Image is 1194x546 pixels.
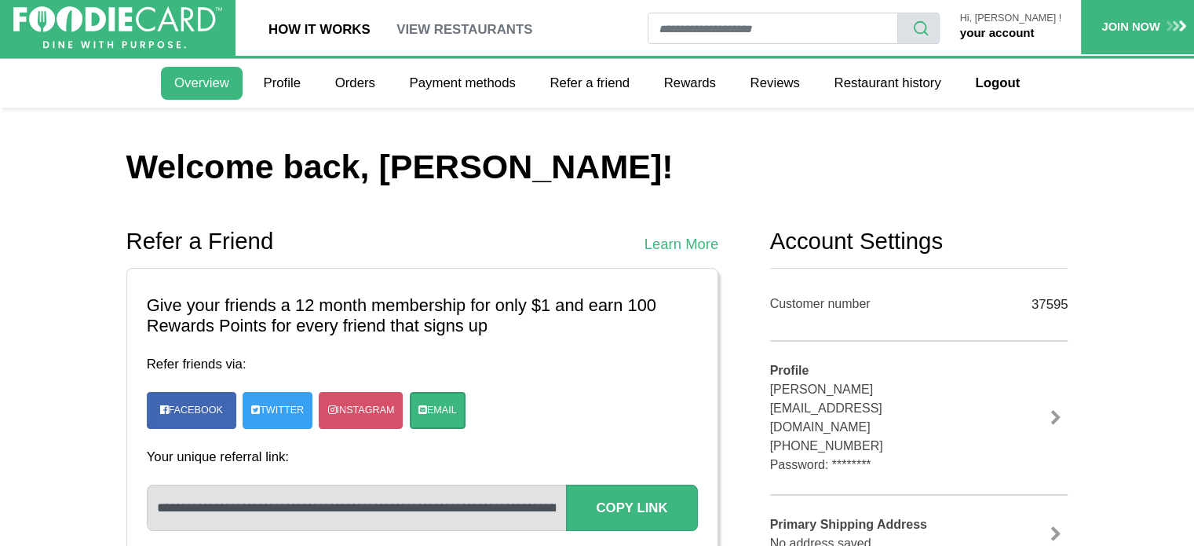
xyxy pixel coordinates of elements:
a: Refer a friend [537,67,643,100]
h2: Account Settings [770,227,1068,255]
button: Copy Link [566,485,698,531]
a: Instagram [319,392,403,430]
span: Email [427,403,457,418]
div: 37595 [1005,289,1068,321]
h2: Refer a Friend [126,227,274,255]
h1: Welcome back, [PERSON_NAME]! [126,147,1068,188]
a: your account [960,26,1035,39]
a: Logout [962,67,1032,100]
a: Email [410,392,466,430]
h4: Your unique referral link: [147,449,698,465]
a: Learn More [644,233,718,255]
a: Restaurant history [821,67,955,100]
b: Profile [770,364,809,377]
a: Overview [161,67,243,100]
h3: Give your friends a 12 month membership for only $1 and earn 100 Rewards Points for every friend ... [147,295,698,336]
div: [PERSON_NAME] [EMAIL_ADDRESS][DOMAIN_NAME] [PHONE_NUMBER] Password: ******** [770,361,982,475]
a: Reviews [737,67,813,100]
a: Rewards [651,67,729,100]
button: search [897,13,940,44]
span: Instagram [336,403,394,418]
h4: Refer friends via: [147,357,698,372]
div: Customer number [770,295,982,313]
img: FoodieCard; Eat, Drink, Save, Donate [13,6,222,49]
span: Facebook [169,405,223,416]
a: Payment methods [396,67,529,100]
span: Twitter [260,403,304,418]
b: Primary Shipping Address [770,518,927,531]
a: Twitter [243,392,312,430]
a: Profile [250,67,314,100]
p: Hi, [PERSON_NAME] ! [960,13,1061,24]
a: Facebook [153,396,230,425]
input: restaurant search [648,13,898,44]
a: Orders [322,67,389,100]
